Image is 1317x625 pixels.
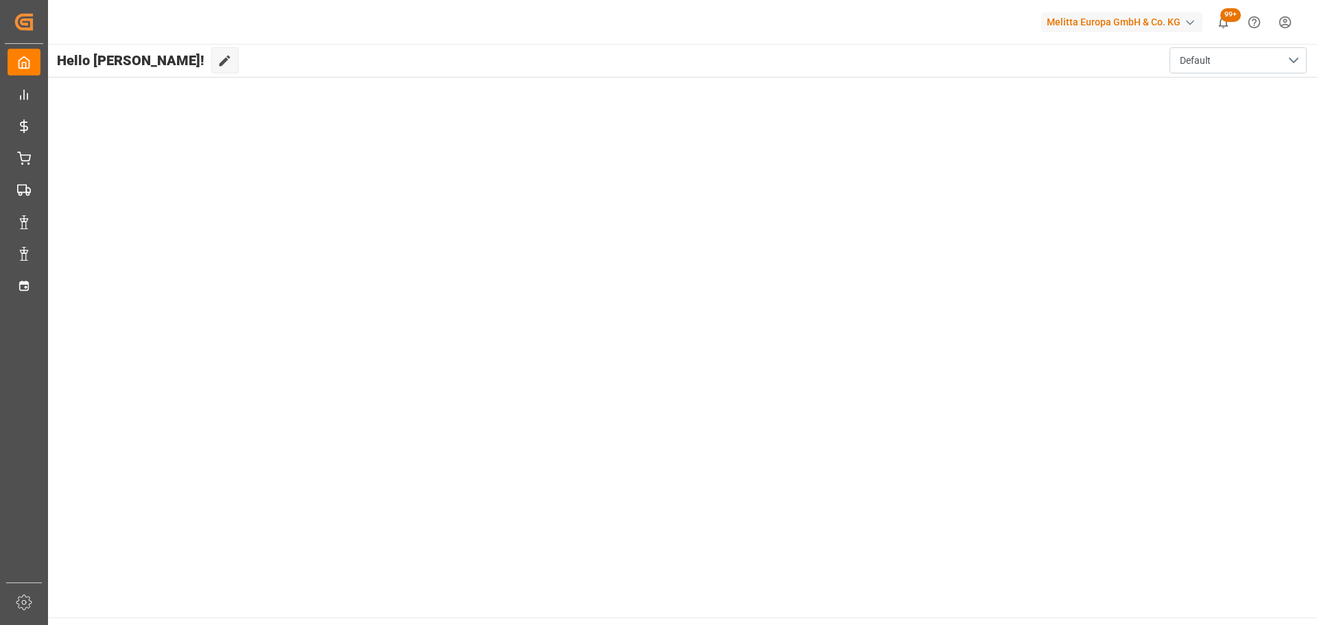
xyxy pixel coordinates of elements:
[1239,7,1270,38] button: Help Center
[1041,9,1208,35] button: Melitta Europa GmbH & Co. KG
[1220,8,1241,22] span: 99+
[1180,54,1211,68] span: Default
[1170,47,1307,73] button: open menu
[1041,12,1202,32] div: Melitta Europa GmbH & Co. KG
[57,47,204,73] span: Hello [PERSON_NAME]!
[1208,7,1239,38] button: show 100 new notifications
